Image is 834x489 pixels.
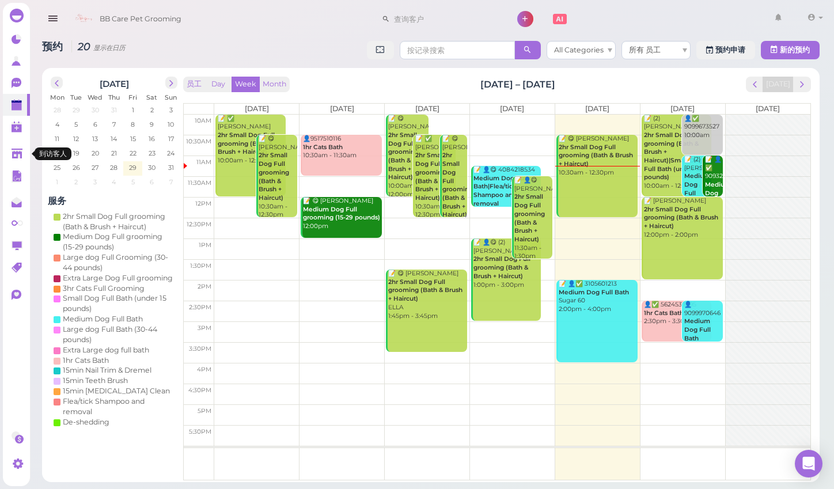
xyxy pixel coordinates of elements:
[129,134,137,144] span: 15
[147,148,157,158] span: 23
[186,138,211,145] span: 10:30am
[131,105,135,115] span: 1
[147,134,156,144] span: 16
[48,195,180,206] h4: 服务
[388,115,429,199] div: 📝 😋 [PERSON_NAME] 10:00am - 12:00pm
[189,345,211,352] span: 3:30pm
[514,176,553,261] div: 📝 👤😋 [PERSON_NAME] 11:30am - 1:30pm
[187,221,211,228] span: 12:30pm
[130,177,136,187] span: 5
[559,289,629,296] b: Medium Dog Full Bath
[63,273,173,283] div: Extra Large Dog Full grooming
[188,386,211,394] span: 4:30pm
[63,252,175,273] div: Large dog Full Grooming (30-44 pounds)
[71,162,81,173] span: 26
[514,193,545,242] b: 2hr Small Dog Full grooming (Bath & Brush + Haircut)
[63,396,175,417] div: Flea/tick Shampoo and removal
[442,151,473,218] b: 2hr Small Dog Full grooming (Bath & Brush + Haircut)
[670,104,695,113] span: [DATE]
[473,175,528,207] b: Medium Dog Full Bath|Flea/tick Shampoo and removal
[780,46,810,54] span: 新的预约
[90,148,100,158] span: 20
[684,317,711,342] b: Medium Dog Full Bath
[70,93,82,101] span: Tue
[189,304,211,311] span: 2:30pm
[149,105,155,115] span: 2
[258,135,297,219] div: 📝 😋 [PERSON_NAME] 10:30am - 12:30pm
[629,46,661,54] span: 所有 员工
[388,270,467,320] div: 📝 😋 [PERSON_NAME] ELLA 1:45pm - 3:45pm
[500,104,524,113] span: [DATE]
[108,93,120,101] span: Thu
[195,200,211,207] span: 12pm
[644,206,718,230] b: 2hr Small Dog Full grooming (Bath & Brush + Haircut)
[415,104,439,113] span: [DATE]
[63,376,128,386] div: 15min Teeth Brush
[196,158,211,166] span: 11am
[88,93,103,101] span: Wed
[100,3,181,35] span: BB Care Pet Grooming
[63,365,151,376] div: 15min Nail Trim & Dremel
[167,134,175,144] span: 17
[110,148,118,158] span: 21
[232,77,260,92] button: Week
[415,151,446,201] b: 2hr Small Dog Full grooming (Bath & Brush + Haircut)
[558,135,638,177] div: 📝 😋 [PERSON_NAME] 10:30am - 12:30pm
[473,255,530,279] b: 2hr Small Dog Full grooming (Bath & Brush + Haircut)
[644,309,684,317] b: 1hr Cats Bath
[42,40,66,52] span: 预约
[72,134,80,144] span: 12
[643,301,711,326] div: 👤✅ 5624538695 2:30pm - 3:30pm
[245,104,269,113] span: [DATE]
[63,355,109,366] div: 1hr Cats Bath
[480,78,555,91] h2: [DATE] – [DATE]
[90,105,100,115] span: 30
[643,115,711,191] div: 📝 (2) [PERSON_NAME] 10:00am - 12:00pm
[63,211,175,232] div: 2hr Small Dog Full grooming (Bath & Brush + Haircut)
[63,417,109,427] div: De-shedding
[473,166,541,225] div: 📝 👤😋 4084218534 90 11:15am
[93,44,125,52] small: 显示在日历
[388,131,419,181] b: 2hr Small Dog Full grooming (Bath & Brush + Haircut)
[55,177,59,187] span: 1
[644,131,703,181] b: 2hr Small Dog Full grooming (Bath & Brush + Haircut)|Small Dog Full Bath (under 15 pounds)
[63,386,170,396] div: 15min [MEDICAL_DATA] Clean
[795,450,822,477] div: Open Intercom Messenger
[90,162,100,173] span: 27
[303,143,343,151] b: 1hr Cats Bath
[71,105,81,115] span: 29
[167,162,175,173] span: 31
[130,119,136,130] span: 8
[54,134,60,144] span: 11
[50,93,65,101] span: Mon
[684,172,718,256] b: Medium Dog Full Bath|Small Dog Full Bath (under 15 pounds)
[109,162,119,173] span: 28
[92,119,98,130] span: 6
[696,41,755,59] a: 预约申请
[128,148,138,158] span: 22
[746,77,764,92] button: prev
[302,197,382,231] div: 📝 😋 [PERSON_NAME] 12:00pm
[111,119,117,130] span: 7
[473,238,541,289] div: 📝 👤😋 (2) [PERSON_NAME] 1:00pm - 3:00pm
[63,345,149,355] div: Extra Large dog full bath
[330,104,354,113] span: [DATE]
[166,148,176,158] span: 24
[52,162,62,173] span: 25
[204,77,232,92] button: Day
[195,117,211,124] span: 10am
[559,143,633,168] b: 2hr Small Dog Full grooming (Bath & Brush + Haircut)
[217,115,285,165] div: 📝 ✅ [PERSON_NAME] 10:00am - 12:00pm
[91,134,99,144] span: 13
[199,241,211,249] span: 1pm
[165,93,177,101] span: Sun
[109,134,118,144] span: 14
[189,428,211,435] span: 5:30pm
[128,93,137,101] span: Fri
[303,206,380,222] b: Medium Dog Full grooming (15-29 pounds)
[73,119,79,130] span: 5
[442,135,467,245] div: 📝 😋 [PERSON_NAME] 10:30am - 12:30pm
[63,324,175,345] div: Large dog Full Bath (30-44 pounds)
[259,77,290,92] button: Month
[684,301,723,351] div: 👤9099970646 2:30pm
